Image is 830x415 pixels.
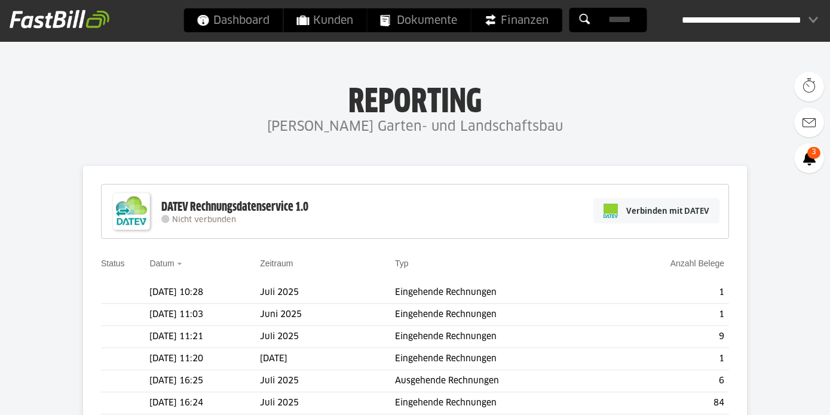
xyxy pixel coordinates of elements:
td: Juli 2025 [260,282,395,304]
td: 1 [608,282,729,304]
td: Eingehende Rechnungen [395,304,608,326]
td: Juni 2025 [260,304,395,326]
img: fastbill_logo_white.png [10,10,109,29]
a: Zeitraum [260,259,293,268]
a: Finanzen [471,8,562,32]
span: Kunden [296,8,353,32]
td: Eingehende Rechnungen [395,348,608,370]
span: Finanzen [484,8,549,32]
span: Dashboard [197,8,269,32]
img: pi-datev-logo-farbig-24.svg [604,204,618,218]
td: 84 [608,392,729,414]
td: Juli 2025 [260,326,395,348]
td: [DATE] [260,348,395,370]
h1: Reporting [120,84,710,115]
a: Dokumente [367,8,470,32]
span: Dokumente [380,8,457,32]
td: Eingehende Rechnungen [395,326,608,348]
td: [DATE] 16:24 [149,392,260,414]
a: Datum [149,259,174,268]
a: Anzahl Belege [670,259,724,268]
td: 6 [608,370,729,392]
td: 1 [608,304,729,326]
td: [DATE] 10:28 [149,282,260,304]
td: Eingehende Rechnungen [395,282,608,304]
td: [DATE] 11:03 [149,304,260,326]
span: Verbinden mit DATEV [626,205,709,217]
span: Nicht verbunden [172,216,236,224]
td: [DATE] 11:21 [149,326,260,348]
a: Status [101,259,125,268]
img: sort_desc.gif [177,263,185,265]
td: [DATE] 11:20 [149,348,260,370]
td: Juli 2025 [260,370,395,392]
span: 3 [807,147,820,159]
td: 1 [608,348,729,370]
td: [DATE] 16:25 [149,370,260,392]
a: Typ [395,259,409,268]
a: Dashboard [183,8,283,32]
td: Eingehende Rechnungen [395,392,608,414]
a: Kunden [283,8,366,32]
td: Ausgehende Rechnungen [395,370,608,392]
a: Verbinden mit DATEV [593,198,719,223]
td: Juli 2025 [260,392,395,414]
img: DATEV-Datenservice Logo [108,187,155,235]
a: 3 [794,143,824,173]
td: 9 [608,326,729,348]
div: DATEV Rechnungsdatenservice 1.0 [161,199,308,215]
